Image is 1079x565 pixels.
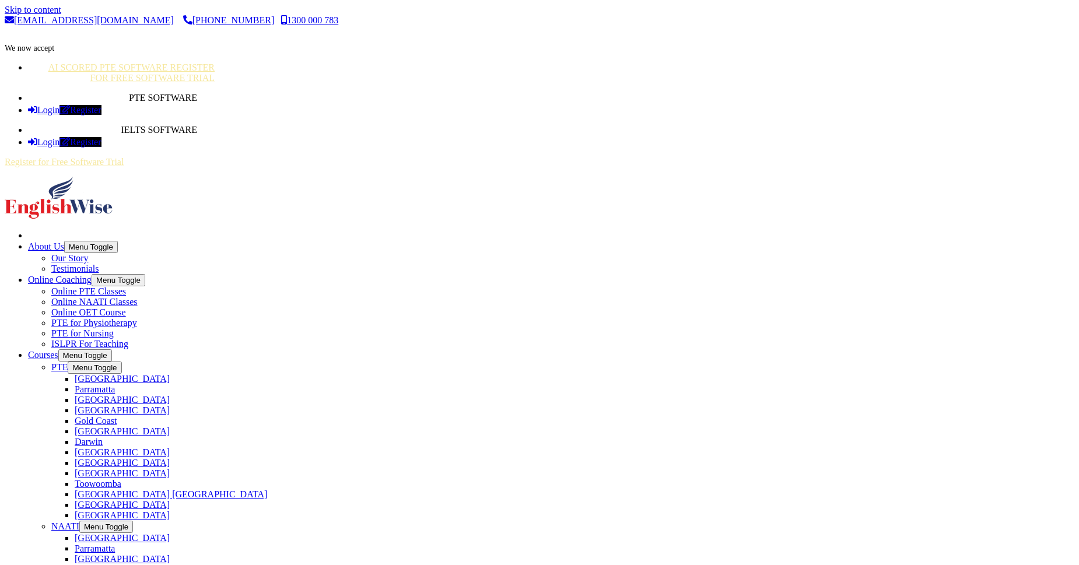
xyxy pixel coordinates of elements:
a: CoursesMenu Toggle [28,350,58,360]
button: Menu Toggle [92,274,145,286]
a: Online CoachingMenu Toggle [28,275,92,285]
a: Darwin [75,437,103,447]
span: About Us [28,241,64,251]
a: Online NAATI Classes [51,297,138,307]
a: Online PTE Classes [51,286,126,296]
img: English Wise [5,177,113,219]
a: Toowoomba [75,479,121,489]
a: Parramatta [75,543,115,553]
a: 1300 000 783 [281,15,338,25]
button: Menu Toggle [68,362,121,374]
aside: Header Widget 1 [5,62,1074,167]
li: PTE SOFTWARE [28,93,197,103]
a: Our Story [51,253,89,263]
button: Menu Toggle [79,521,133,533]
a: [GEOGRAPHIC_DATA] [75,395,170,405]
a: [GEOGRAPHIC_DATA] [75,510,170,520]
a: Parramatta [75,384,115,394]
span: Courses [28,350,58,360]
a: [GEOGRAPHIC_DATA] [75,500,170,510]
a: [GEOGRAPHIC_DATA] [75,468,170,478]
a: Register for Free Software Trial [5,157,124,167]
a: [GEOGRAPHIC_DATA] [75,374,170,384]
a: [GEOGRAPHIC_DATA] [75,447,170,457]
a: [GEOGRAPHIC_DATA] [75,426,170,436]
a: Register [59,105,101,115]
a: [GEOGRAPHIC_DATA] [75,533,170,543]
a: Login [28,105,59,115]
li: IELTS SOFTWARE [28,125,197,135]
a: [EMAIL_ADDRESS][DOMAIN_NAME] [5,15,174,25]
a: Gold Coast [75,416,117,426]
a: PTEMenu Toggle [51,362,68,372]
a: PTE for Nursing [51,328,114,338]
img: Afterpay-Logo [57,35,89,51]
a: [PHONE_NUMBER] [183,15,274,25]
button: Menu Toggle [58,349,112,362]
a: AI SCORED PTE SOFTWARE REGISTER FOR FREE SOFTWARE TRIAL [48,62,215,83]
a: PTE for Physiotherapy [51,318,137,328]
a: NAATIMenu Toggle [51,521,79,531]
span: Menu Toggle [84,522,128,531]
a: Skip to content [5,5,61,15]
span: NAATI [51,521,79,531]
a: Online OET Course [51,307,126,317]
span: We now accept [5,44,54,53]
span: Menu Toggle [69,243,113,251]
a: ISLPR For Teaching [51,339,128,349]
span: PTE [51,362,68,372]
span: Menu Toggle [72,363,117,372]
a: [GEOGRAPHIC_DATA] [75,458,170,468]
span: Menu Toggle [63,351,107,360]
a: About UsMenu Toggle [28,241,64,251]
a: [GEOGRAPHIC_DATA] [75,405,170,415]
a: [GEOGRAPHIC_DATA] [GEOGRAPHIC_DATA] [75,489,267,499]
span: Online Coaching [28,275,92,285]
a: Testimonials [51,264,99,273]
a: Login [28,137,59,147]
span: Menu Toggle [96,276,141,285]
button: Menu Toggle [64,241,118,253]
a: [GEOGRAPHIC_DATA] [75,554,170,564]
a: Register [59,137,101,147]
